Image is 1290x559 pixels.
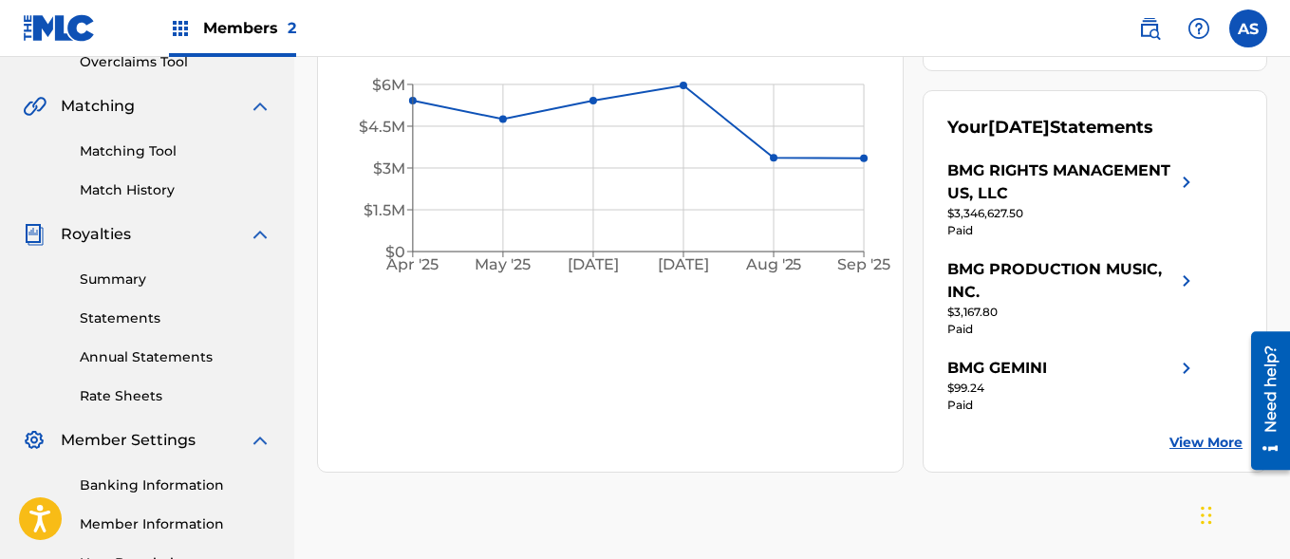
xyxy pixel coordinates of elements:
[23,223,46,246] img: Royalties
[476,256,532,274] tspan: May '25
[947,357,1047,380] div: BMG GEMINI
[1138,17,1161,40] img: search
[1175,357,1198,380] img: right chevron icon
[1187,17,1210,40] img: help
[947,159,1175,205] div: BMG RIGHTS MANAGEMENT US, LLC
[1201,487,1212,544] div: Drag
[385,243,405,261] tspan: $0
[61,223,131,246] span: Royalties
[838,256,891,274] tspan: Sep '25
[947,380,1198,397] div: $99.24
[947,258,1198,338] a: BMG PRODUCTION MUSIC, INC.right chevron icon$3,167.80Paid
[80,141,271,161] a: Matching Tool
[1175,159,1198,205] img: right chevron icon
[249,223,271,246] img: expand
[947,321,1198,338] div: Paid
[988,117,1050,138] span: [DATE]
[1229,9,1267,47] div: User Menu
[947,357,1198,414] a: BMG GEMINIright chevron icon$99.24Paid
[386,256,439,274] tspan: Apr '25
[61,95,135,118] span: Matching
[364,201,405,219] tspan: $1.5M
[1195,468,1290,559] iframe: Chat Widget
[80,52,271,72] a: Overclaims Tool
[947,397,1198,414] div: Paid
[359,118,405,136] tspan: $4.5M
[80,347,271,367] a: Annual Statements
[372,76,405,94] tspan: $6M
[947,115,1153,140] div: Your Statements
[947,304,1198,321] div: $3,167.80
[249,429,271,452] img: expand
[23,429,46,452] img: Member Settings
[80,180,271,200] a: Match History
[947,222,1198,239] div: Paid
[947,159,1198,239] a: BMG RIGHTS MANAGEMENT US, LLCright chevron icon$3,346,627.50Paid
[80,270,271,289] a: Summary
[373,159,405,177] tspan: $3M
[1175,258,1198,304] img: right chevron icon
[947,258,1175,304] div: BMG PRODUCTION MUSIC, INC.
[288,19,296,37] span: 2
[1131,9,1168,47] a: Public Search
[249,95,271,118] img: expand
[1237,325,1290,477] iframe: Resource Center
[80,386,271,406] a: Rate Sheets
[80,514,271,534] a: Member Information
[80,475,271,495] a: Banking Information
[80,308,271,328] a: Statements
[1180,9,1218,47] div: Help
[947,205,1198,222] div: $3,346,627.50
[745,256,802,274] tspan: Aug '25
[61,429,196,452] span: Member Settings
[659,256,710,274] tspan: [DATE]
[23,14,96,42] img: MLC Logo
[203,17,296,39] span: Members
[169,17,192,40] img: Top Rightsholders
[23,95,47,118] img: Matching
[1169,433,1243,453] a: View More
[568,256,619,274] tspan: [DATE]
